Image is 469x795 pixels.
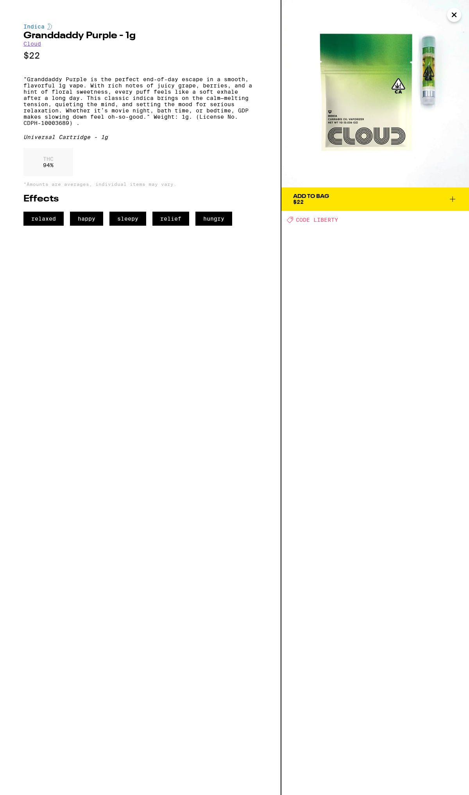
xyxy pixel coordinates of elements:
span: Hi. Need any help? [5,5,56,12]
img: indicaColor.svg [47,23,52,30]
p: "Granddaddy Purple is the perfect end-of-day escape in a smooth, flavorful 1g vape. With rich not... [23,76,257,126]
h2: Effects [23,194,257,204]
p: $22 [23,51,257,61]
label: Font Size [3,47,27,54]
div: Universal Cartridge - 1g [23,134,257,140]
a: Back to Top [12,10,42,17]
div: Add To Bag [293,194,329,199]
span: relief [152,212,189,226]
a: Cloud [23,41,41,47]
button: Add To Bag$22 [281,187,469,211]
span: hungry [195,212,232,226]
span: 16 px [9,54,22,61]
span: happy [70,212,103,226]
button: Close [447,8,461,22]
span: sleepy [109,212,146,226]
span: CODE LIBERTY [296,217,338,223]
h3: Style [3,25,114,33]
h2: Granddaddy Purple - 1g [23,31,257,41]
div: Outline [3,3,114,10]
div: 94 % [23,148,73,176]
p: THC [43,156,54,162]
span: $22 [293,199,304,205]
span: relaxed [23,212,64,226]
div: Indica [23,23,257,30]
p: *Amounts are averages, individual items may vary. [23,182,257,187]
